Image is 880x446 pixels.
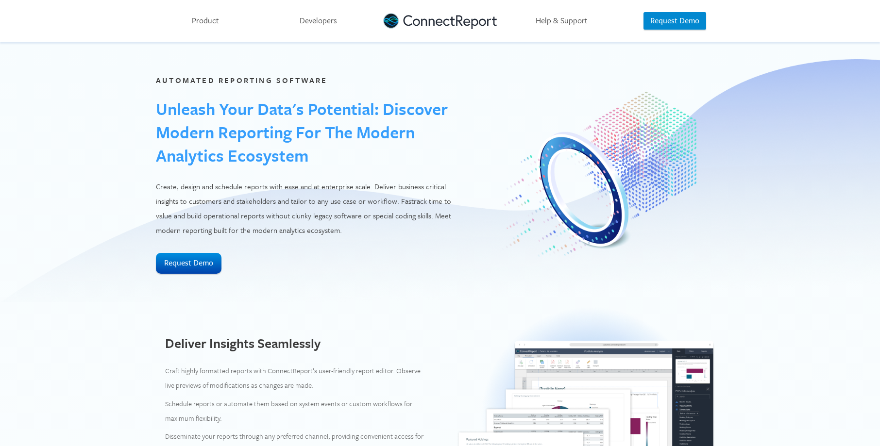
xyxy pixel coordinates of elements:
h2: Deliver Insights Seamlessly [165,334,423,352]
label: Automated Reporting Software [156,75,328,85]
p: Create, design and schedule reports with ease and at enterprise scale. Deliver business critical ... [156,179,457,237]
p: Craft highly formatted reports with ConnectReport’s user-friendly report editor. Observe live pre... [165,363,423,393]
button: Request Demo [643,12,706,30]
button: Request Demo [156,253,221,274]
a: Request Demo [156,257,221,268]
p: Schedule reports or automate them based on system events or custom workflows for maximum flexibil... [165,396,423,426]
img: Centralized Reporting [502,92,696,257]
h1: Unleash Your Data's Potential: Discover Modern Reporting for the Modern Analytics Ecosystem [156,97,457,167]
